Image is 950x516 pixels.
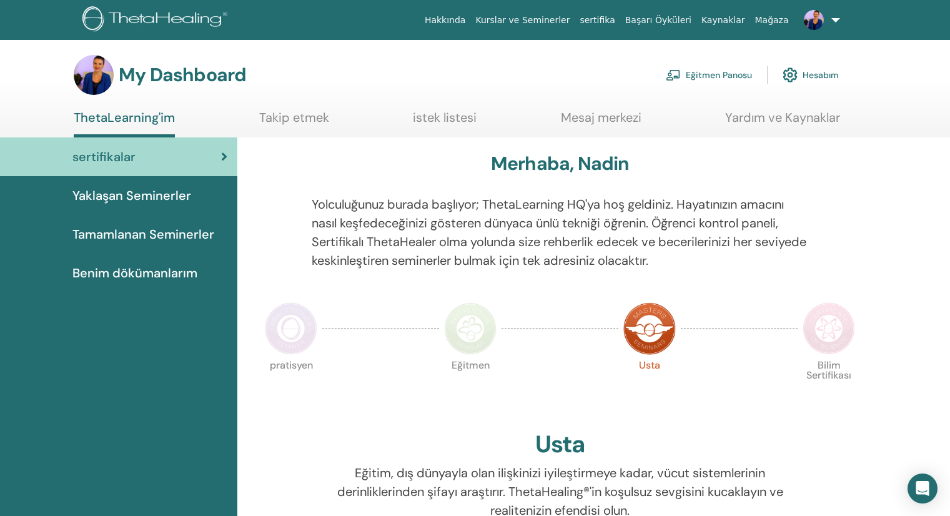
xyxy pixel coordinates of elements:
[575,9,620,32] a: sertifika
[561,110,641,134] a: Mesaj merkezi
[74,110,175,137] a: ThetaLearning'im
[265,360,317,413] p: pratisyen
[413,110,477,134] a: istek listesi
[804,10,824,30] img: default.jpg
[119,64,246,86] h3: My Dashboard
[72,186,191,205] span: Yaklaşan Seminerler
[623,302,676,355] img: Master
[623,360,676,413] p: Usta
[444,360,497,413] p: Eğitmen
[783,61,839,89] a: Hesabım
[696,9,750,32] a: Kaynaklar
[420,9,471,32] a: Hakkında
[444,302,497,355] img: Instructor
[72,147,136,166] span: sertifikalar
[259,110,329,134] a: Takip etmek
[750,9,793,32] a: Mağaza
[908,474,938,504] div: Open Intercom Messenger
[666,61,752,89] a: Eğitmen Panosu
[72,225,214,244] span: Tamamlanan Seminerler
[82,6,232,34] img: logo.png
[312,195,809,270] p: Yolculuğunuz burada başlıyor; ThetaLearning HQ'ya hoş geldiniz. Hayatınızın amacını nasıl keşfede...
[666,69,681,81] img: chalkboard-teacher.svg
[470,9,575,32] a: Kurslar ve Seminerler
[783,64,798,86] img: cog.svg
[535,430,585,459] h2: Usta
[620,9,696,32] a: Başarı Öyküleri
[803,302,855,355] img: Certificate of Science
[803,360,855,413] p: Bilim Sertifikası
[725,110,840,134] a: Yardım ve Kaynaklar
[491,152,630,175] h3: Merhaba, Nadin
[265,302,317,355] img: Practitioner
[74,55,114,95] img: default.jpg
[72,264,197,282] span: Benim dökümanlarım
